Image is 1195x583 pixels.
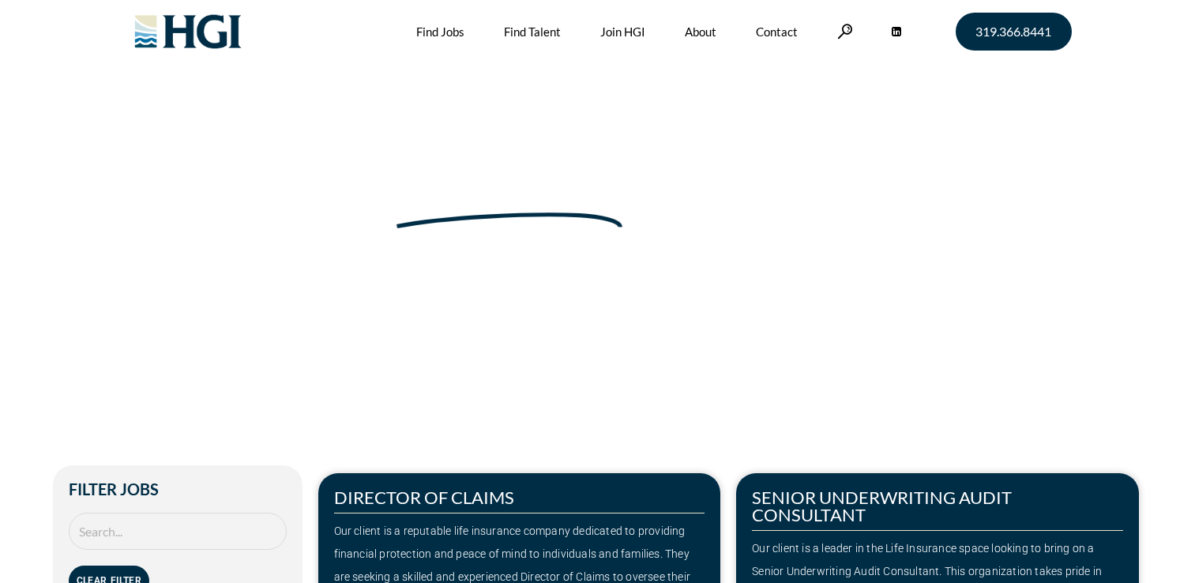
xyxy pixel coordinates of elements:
[69,513,287,550] input: Search Job
[156,242,220,258] span: »
[752,487,1012,525] a: SENIOR UNDERWRITING AUDIT CONSULTANT
[156,242,189,258] a: Home
[837,24,853,39] a: Search
[69,481,287,497] h2: Filter Jobs
[975,25,1051,38] span: 319.366.8441
[156,166,384,223] span: Make Your
[194,242,220,258] span: Jobs
[956,13,1072,51] a: 319.366.8441
[334,487,514,508] a: DIRECTOR OF CLAIMS
[393,168,626,220] span: Next Move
